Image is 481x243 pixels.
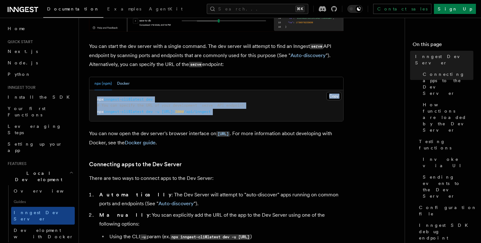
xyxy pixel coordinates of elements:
button: Search...⌘K [207,4,308,14]
code: serve [310,44,323,49]
a: Docker guide [125,140,156,146]
a: Home [5,23,75,34]
a: Development with Docker [11,225,75,242]
p: There are two ways to connect apps to the Dev Server: [89,174,344,183]
span: Setting up your app [8,141,62,153]
a: Contact sales [373,4,431,14]
code: -u [140,234,147,240]
span: Sending events to the Dev Server [423,174,473,199]
span: -u [155,109,159,114]
span: Connecting apps to the Dev Server [423,71,473,96]
a: Next.js [5,46,75,57]
span: AgentKit [149,6,183,11]
button: Toggle dark mode [347,5,363,13]
a: [URL] [216,130,230,136]
span: Testing functions [419,138,473,151]
a: Configuration file [416,202,473,220]
span: Documentation [47,6,100,11]
span: Overview [14,188,79,194]
li: Using the CLI param (ex. ) [108,232,344,241]
button: Local Development [5,167,75,185]
code: serve [189,62,202,67]
span: [URL]: [162,109,175,114]
span: Your first Functions [8,106,45,117]
span: Python [8,72,31,77]
span: Home [8,25,25,32]
span: npx [97,97,104,102]
span: Invoke via UI [423,156,473,169]
a: Testing functions [416,136,473,154]
code: [URL] [216,131,230,137]
span: dev [146,109,153,114]
a: Sending events to the Dev Server [420,171,473,202]
span: Examples [107,6,141,11]
span: # You can specify the URL of your development `serve` API endpoint [97,103,244,108]
span: Guides [11,197,75,207]
a: Inngest Dev Server [413,51,473,69]
a: Your first Functions [5,103,75,121]
span: Install the SDK [8,95,73,100]
a: Examples [103,2,145,17]
p: You can now open the dev server's browser interface on . For more information about developing wi... [89,129,344,147]
a: Overview [11,185,75,197]
span: Inngest Dev Server [14,210,68,221]
button: npx (npm) [94,77,112,90]
a: Inngest Dev Server [11,207,75,225]
a: Auto-discovery [290,52,326,58]
a: Python [5,69,75,80]
button: Copy [326,92,341,100]
span: Configuration file [419,204,477,217]
span: Features [5,161,26,166]
strong: Manually [99,212,150,218]
span: 3000 [175,109,184,114]
a: AgentKit [145,2,186,17]
a: Leveraging Steps [5,121,75,138]
a: Connecting apps to the Dev Server [420,69,473,99]
span: dev [146,97,153,102]
a: Documentation [43,2,103,18]
a: Sign Up [434,4,476,14]
h4: On this page [413,41,473,51]
span: Leveraging Steps [8,124,61,135]
a: Setting up your app [5,138,75,156]
a: Connecting apps to the Dev Server [89,160,182,169]
span: Node.js [8,60,38,65]
span: inngest-cli@latest [104,109,144,114]
kbd: ⌘K [296,6,304,12]
a: Invoke via UI [420,154,473,171]
a: How functions are loaded by the Dev Server [420,99,473,136]
a: Node.js [5,57,75,69]
span: Next.js [8,49,38,54]
span: Development with Docker [14,228,73,239]
span: Quick start [5,39,33,44]
span: Inngest Dev Server [415,53,473,66]
span: Inngest tour [5,85,36,90]
span: How functions are loaded by the Dev Server [423,102,473,133]
span: inngest-cli@latest [104,97,144,102]
span: Inngest SDK debug endpoint [419,222,473,241]
a: Install the SDK [5,91,75,103]
li: : The Dev Server will attempt to "auto-discover" apps running on common ports and endpoints (See ... [97,190,344,208]
button: Docker [117,77,129,90]
strong: Automatically [99,192,171,198]
a: Auto-discovery [158,200,194,207]
span: npx [97,109,104,114]
code: npx inngest-cli@latest dev -u [URL] [170,234,250,240]
div: Local Development [5,185,75,242]
p: You can start the dev server with a single command. The dev server will attempt to find an Innges... [89,42,344,69]
span: Local Development [5,170,69,183]
span: /api/inngest [184,109,211,114]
